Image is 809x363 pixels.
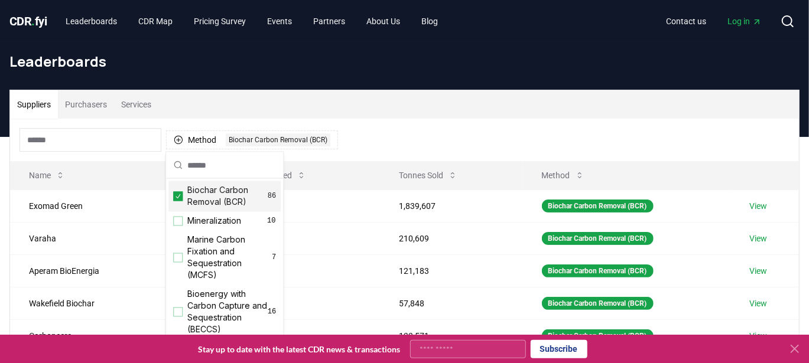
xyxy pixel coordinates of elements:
td: Wakefield Biochar [10,287,212,319]
span: 16 [268,308,276,317]
span: 86 [268,192,276,201]
button: Tonnes Sold [389,163,467,187]
span: . [32,14,35,28]
button: MethodBiochar Carbon Removal (BCR) [166,130,338,149]
h1: Leaderboards [9,52,800,71]
nav: Main [57,11,448,32]
span: 10 [267,217,276,226]
div: Biochar Carbon Removal (BCR) [542,264,654,277]
a: View [749,330,767,342]
td: 57,848 [380,287,523,319]
td: Carboneers [10,319,212,352]
a: About Us [358,11,410,32]
a: CDR Map [129,11,183,32]
td: Varaha [10,222,212,254]
div: Biochar Carbon Removal (BCR) [226,133,330,146]
span: Marine Carbon Fixation and Sequestration (MCFS) [187,234,272,282]
button: Name [20,163,74,187]
a: Log in [718,11,771,32]
span: 7 [272,253,276,263]
td: 54,377 [212,319,380,352]
a: Partners [304,11,355,32]
td: 57,840 [212,287,380,319]
span: Mineralization [187,215,241,227]
td: Aperam BioEnergia [10,254,212,287]
a: Pricing Survey [185,11,256,32]
a: CDR.fyi [9,13,47,30]
td: 133,571 [380,319,523,352]
button: Suppliers [10,90,58,119]
a: View [749,233,767,244]
div: Biochar Carbon Removal (BCR) [542,297,654,310]
div: Biochar Carbon Removal (BCR) [542,200,654,212]
button: Method [532,163,594,187]
a: Contact us [657,11,716,32]
td: 121,183 [380,254,523,287]
a: Events [258,11,302,32]
span: Biochar Carbon Removal (BCR) [187,185,268,208]
nav: Main [657,11,771,32]
div: Biochar Carbon Removal (BCR) [542,329,654,342]
a: Leaderboards [57,11,127,32]
a: Blog [412,11,448,32]
button: Purchasers [58,90,114,119]
td: 89,298 [212,254,380,287]
span: Log in [727,15,762,27]
td: 182,445 [212,189,380,222]
button: Services [114,90,158,119]
td: 1,839,607 [380,189,523,222]
td: 210,609 [380,222,523,254]
a: View [749,297,767,309]
td: Exomad Green [10,189,212,222]
td: 95,276 [212,222,380,254]
a: View [749,265,767,277]
span: CDR fyi [9,14,47,28]
div: Biochar Carbon Removal (BCR) [542,232,654,245]
span: Bioenergy with Carbon Capture and Sequestration (BECCS) [187,289,268,336]
a: View [749,200,767,212]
